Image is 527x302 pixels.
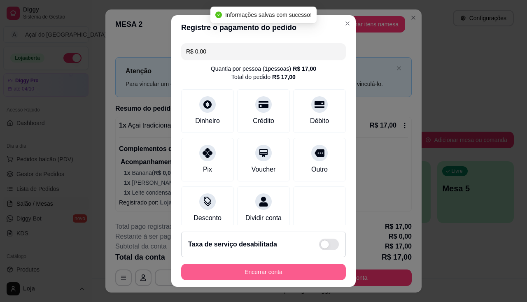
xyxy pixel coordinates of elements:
[203,165,212,174] div: Pix
[341,17,354,30] button: Close
[253,116,274,126] div: Crédito
[181,264,346,280] button: Encerrar conta
[245,213,282,223] div: Dividir conta
[311,165,328,174] div: Outro
[171,15,356,40] header: Registre o pagamento do pedido
[215,12,222,18] span: check-circle
[195,116,220,126] div: Dinheiro
[188,239,277,249] h2: Taxa de serviço desabilitada
[272,73,296,81] div: R$ 17,00
[211,65,316,73] div: Quantia por pessoa ( 1 pessoas)
[225,12,312,18] span: Informações salvas com sucesso!
[186,43,341,60] input: Ex.: hambúrguer de cordeiro
[194,213,222,223] div: Desconto
[293,65,316,73] div: R$ 17,00
[231,73,296,81] div: Total do pedido
[310,116,329,126] div: Débito
[252,165,276,174] div: Voucher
